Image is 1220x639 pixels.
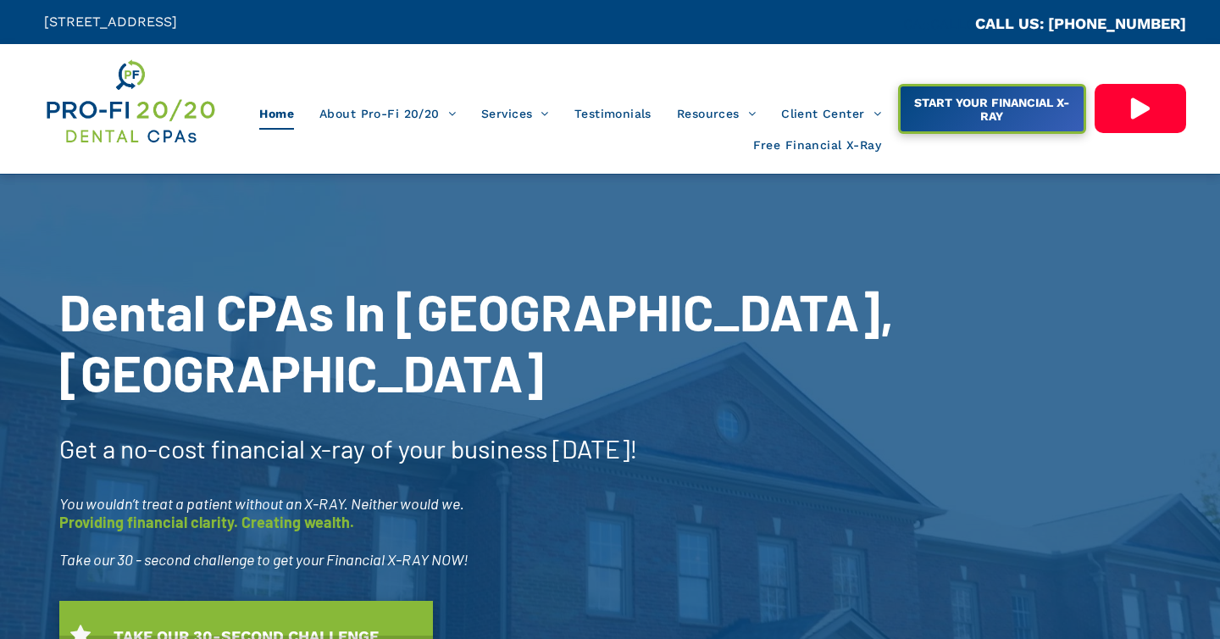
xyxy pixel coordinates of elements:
span: START YOUR FINANCIAL X-RAY [902,87,1081,131]
a: Resources [664,97,768,130]
span: no-cost financial x-ray [120,433,365,464]
span: Get a [59,433,115,464]
img: Get Dental CPA Consulting, Bookkeeping, & Bank Loans [44,57,217,147]
a: CALL US: [PHONE_NUMBER] [975,14,1186,32]
span: Providing financial clarity. Creating wealth. [59,513,354,531]
a: Testimonials [562,97,664,130]
a: Free Financial X-Ray [740,130,894,162]
span: Take our 30 - second challenge to get your Financial X-RAY NOW! [59,550,469,569]
span: Dental CPAs In [GEOGRAPHIC_DATA], [GEOGRAPHIC_DATA] [59,281,894,403]
span: You wouldn’t treat a patient without an X-RAY. Neither would we. [59,494,464,513]
a: Client Center [768,97,894,130]
span: CA::CALLC [903,16,975,32]
a: Services [469,97,562,130]
a: Home [247,97,307,130]
a: START YOUR FINANCIAL X-RAY [898,84,1086,134]
a: About Pro-Fi 20/20 [307,97,469,130]
span: of your business [DATE]! [370,433,638,464]
span: [STREET_ADDRESS] [44,14,177,30]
